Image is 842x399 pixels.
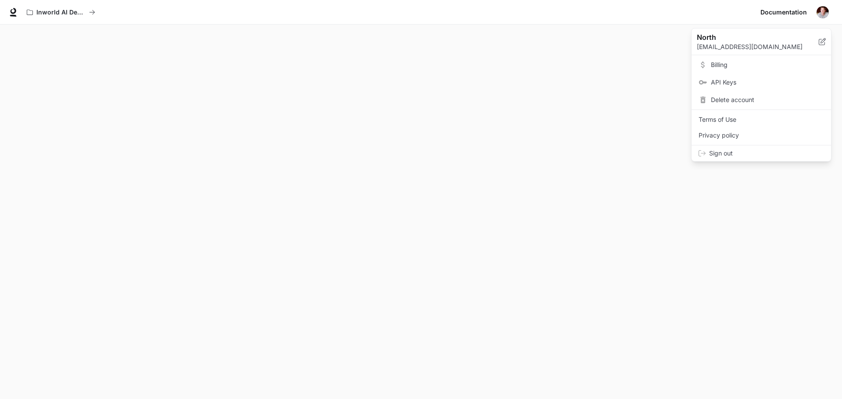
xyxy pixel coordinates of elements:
p: [EMAIL_ADDRESS][DOMAIN_NAME] [697,42,819,51]
a: API Keys [693,74,829,90]
span: Privacy policy [699,131,824,140]
div: Sign out [692,145,831,161]
div: Delete account [693,92,829,108]
div: North[EMAIL_ADDRESS][DOMAIN_NAME] [692,28,831,55]
a: Privacy policy [693,127,829,143]
a: Billing [693,57,829,73]
span: Delete account [711,95,824,104]
span: Billing [711,60,824,69]
p: North [697,32,805,42]
a: Terms of Use [693,112,829,127]
span: Sign out [709,149,824,158]
span: Terms of Use [699,115,824,124]
span: API Keys [711,78,824,87]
